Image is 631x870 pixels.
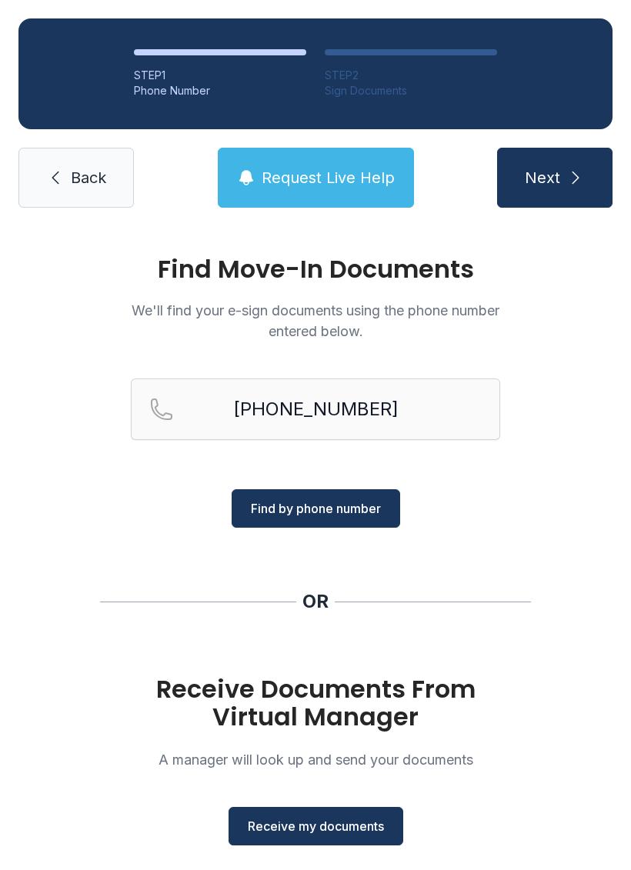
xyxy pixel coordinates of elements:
[131,749,500,770] p: A manager will look up and send your documents
[131,257,500,282] h1: Find Move-In Documents
[525,167,560,188] span: Next
[134,83,306,98] div: Phone Number
[302,589,329,614] div: OR
[131,300,500,342] p: We'll find your e-sign documents using the phone number entered below.
[248,817,384,835] span: Receive my documents
[251,499,381,518] span: Find by phone number
[262,167,395,188] span: Request Live Help
[71,167,106,188] span: Back
[325,68,497,83] div: STEP 2
[325,83,497,98] div: Sign Documents
[131,378,500,440] input: Reservation phone number
[134,68,306,83] div: STEP 1
[131,675,500,731] h1: Receive Documents From Virtual Manager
